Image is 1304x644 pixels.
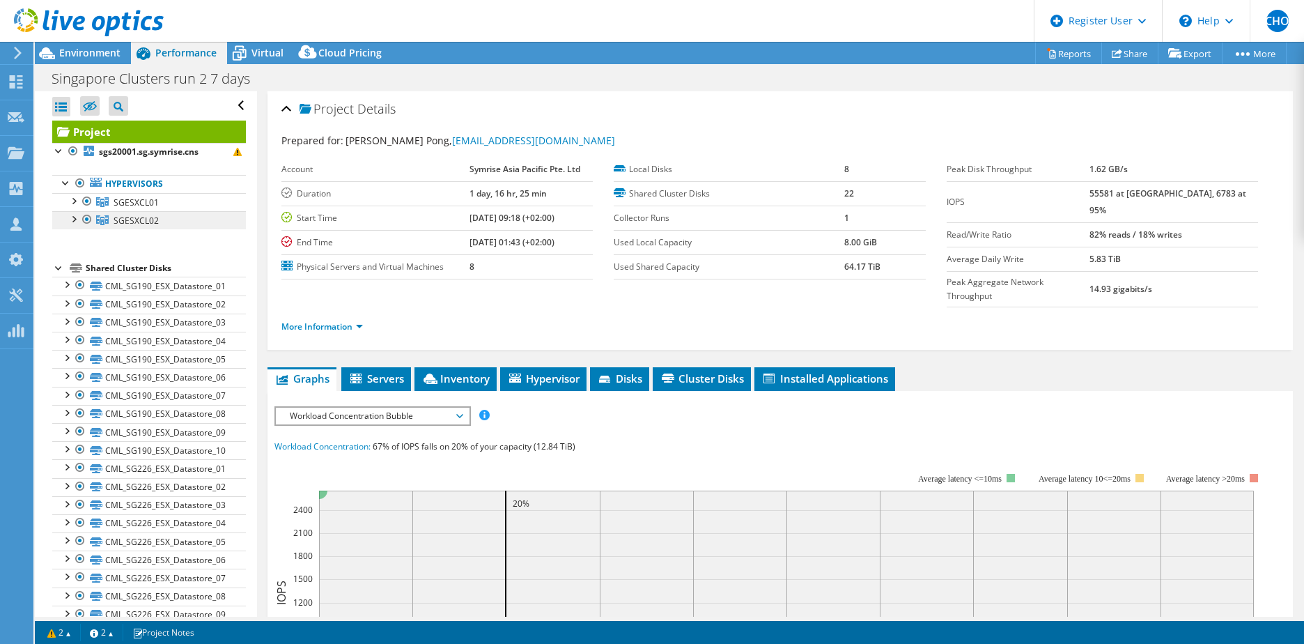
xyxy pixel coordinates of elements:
[281,236,469,250] label: End Time
[45,71,272,86] h1: Singapore Clusters run 2 7 days
[293,597,313,608] text: 1200
[52,332,246,350] a: CML_SG190_ESX_Datastore_04
[614,187,844,201] label: Shared Cluster Disks
[274,371,329,385] span: Graphs
[346,134,615,147] span: [PERSON_NAME] Pong,
[281,321,363,332] a: More Information
[281,162,469,176] label: Account
[52,478,246,496] a: CML_SG226_ESX_Datastore_02
[52,459,246,477] a: CML_SG226_ESX_Datastore_01
[947,252,1090,266] label: Average Daily Write
[918,474,1002,484] tspan: Average latency <=10ms
[52,350,246,368] a: CML_SG190_ESX_Datastore_05
[1035,43,1102,64] a: Reports
[1089,187,1246,216] b: 55581 at [GEOGRAPHIC_DATA], 6783 at 95%
[52,514,246,532] a: CML_SG226_ESX_Datastore_04
[1222,43,1287,64] a: More
[281,260,469,274] label: Physical Servers and Virtual Machines
[357,100,396,117] span: Details
[844,212,849,224] b: 1
[251,46,284,59] span: Virtual
[421,371,490,385] span: Inventory
[52,368,246,386] a: CML_SG190_ESX_Datastore_06
[293,527,313,539] text: 2100
[52,551,246,569] a: CML_SG226_ESX_Datastore_06
[52,423,246,441] a: CML_SG190_ESX_Datastore_09
[52,569,246,587] a: CML_SG226_ESX_Datastore_07
[844,163,849,175] b: 8
[614,211,844,225] label: Collector Runs
[1101,43,1158,64] a: Share
[293,504,313,516] text: 2400
[1089,253,1121,265] b: 5.83 TiB
[614,236,844,250] label: Used Local Capacity
[597,371,642,385] span: Disks
[507,371,580,385] span: Hypervisor
[844,261,880,273] b: 64.17 TiB
[52,193,246,211] a: SGESXCL01
[281,187,469,201] label: Duration
[469,236,554,248] b: [DATE] 01:43 (+02:00)
[52,314,246,332] a: CML_SG190_ESX_Datastore_03
[947,228,1090,242] label: Read/Write Ratio
[52,496,246,514] a: CML_SG226_ESX_Datastore_03
[52,441,246,459] a: CML_SG190_ESX_Datastore_10
[513,498,529,509] text: 20%
[38,624,81,641] a: 2
[761,371,888,385] span: Installed Applications
[947,162,1090,176] label: Peak Disk Throughput
[469,163,580,175] b: Symrise Asia Pacific Pte. Ltd
[469,212,554,224] b: [DATE] 09:18 (+02:00)
[947,195,1090,209] label: IOPS
[469,187,547,199] b: 1 day, 16 hr, 25 min
[348,371,404,385] span: Servers
[52,121,246,143] a: Project
[281,134,343,147] label: Prepared for:
[52,588,246,606] a: CML_SG226_ESX_Datastore_08
[86,260,246,277] div: Shared Cluster Disks
[281,211,469,225] label: Start Time
[274,581,289,605] text: IOPS
[373,440,575,452] span: 67% of IOPS falls on 20% of your capacity (12.84 TiB)
[947,275,1090,303] label: Peak Aggregate Network Throughput
[318,46,382,59] span: Cloud Pricing
[844,187,854,199] b: 22
[52,296,246,314] a: CML_SG190_ESX_Datastore_02
[293,550,313,562] text: 1800
[52,211,246,229] a: SGESXCL02
[52,175,246,193] a: Hypervisors
[123,624,204,641] a: Project Notes
[52,532,246,551] a: CML_SG226_ESX_Datastore_05
[1166,474,1245,484] text: Average latency >20ms
[660,371,744,385] span: Cluster Disks
[52,143,246,161] a: sgs20001.sg.symrise.cns
[59,46,121,59] span: Environment
[844,236,877,248] b: 8.00 GiB
[1089,229,1182,240] b: 82% reads / 18% writes
[1089,283,1152,295] b: 14.93 gigabits/s
[452,134,615,147] a: [EMAIL_ADDRESS][DOMAIN_NAME]
[614,162,844,176] label: Local Disks
[1089,163,1128,175] b: 1.62 GB/s
[469,261,474,273] b: 8
[1158,43,1222,64] a: Export
[52,387,246,405] a: CML_SG190_ESX_Datastore_07
[155,46,217,59] span: Performance
[52,277,246,295] a: CML_SG190_ESX_Datastore_01
[80,624,123,641] a: 2
[283,408,462,424] span: Workload Concentration Bubble
[114,215,159,227] span: SGESXCL02
[99,146,199,158] b: sgs20001.sg.symrise.cns
[274,440,371,452] span: Workload Concentration:
[52,405,246,423] a: CML_SG190_ESX_Datastore_08
[1039,474,1131,484] tspan: Average latency 10<=20ms
[293,573,313,585] text: 1500
[52,606,246,624] a: CML_SG226_ESX_Datastore_09
[1179,15,1192,27] svg: \n
[114,197,159,208] span: SGESXCL01
[1266,10,1289,32] span: CHO
[300,102,354,116] span: Project
[614,260,844,274] label: Used Shared Capacity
